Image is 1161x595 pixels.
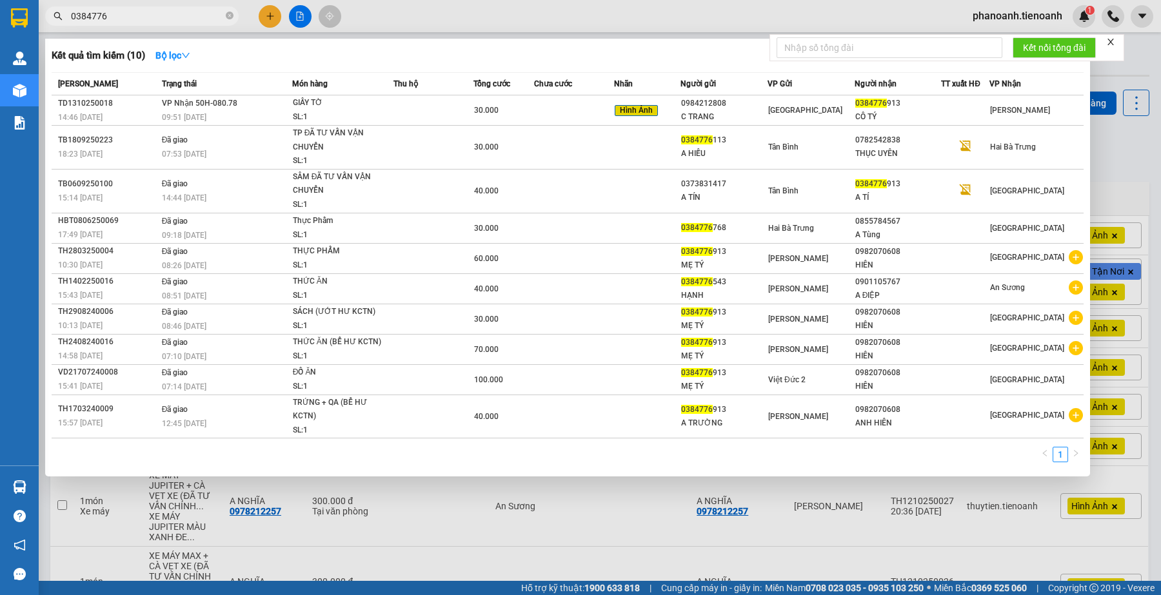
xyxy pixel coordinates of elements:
[681,177,767,191] div: 0373831417
[990,313,1064,322] span: [GEOGRAPHIC_DATA]
[162,352,206,361] span: 07:10 [DATE]
[58,79,118,88] span: [PERSON_NAME]
[293,228,390,242] div: SL: 1
[681,349,767,363] div: MẸ TÝ
[855,336,941,349] div: 0982070608
[681,133,767,147] div: 113
[990,253,1064,262] span: [GEOGRAPHIC_DATA]
[941,79,980,88] span: TT xuất HĐ
[145,45,201,66] button: Bộ lọcdown
[681,319,767,333] div: MẸ TÝ
[58,193,103,202] span: 15:14 [DATE]
[162,338,188,347] span: Đã giao
[855,275,941,289] div: 0901105767
[777,37,1002,58] input: Nhập số tổng đài
[768,224,814,233] span: Hai Bà Trưng
[293,96,390,110] div: GIẤY TỜ
[855,403,941,416] div: 0982070608
[58,351,103,360] span: 14:58 [DATE]
[1037,447,1053,462] li: Previous Page
[681,336,767,349] div: 913
[768,345,828,354] span: [PERSON_NAME]
[681,258,767,272] div: MẸ TÝ
[226,12,233,19] span: close-circle
[58,97,158,110] div: TD1310250018
[768,142,799,151] span: Tân Bình
[681,416,767,430] div: A TRƯỜNG
[768,375,806,384] span: Việt Đức 2
[1069,408,1083,422] span: plus-circle
[1068,447,1084,462] li: Next Page
[855,366,941,380] div: 0982070608
[293,110,390,124] div: SL: 1
[990,411,1064,420] span: [GEOGRAPHIC_DATA]
[681,405,713,414] span: 0384776
[162,368,188,377] span: Đã giao
[293,244,390,258] div: THỰC PHẨM
[226,10,233,23] span: close-circle
[162,179,188,188] span: Đã giao
[293,170,390,198] div: SÂM ĐÃ TƯ VẤN VẬN CHUYỂN
[293,126,390,154] div: TP ĐÃ TƯ VẤN VẬN CHUYỂN
[474,345,499,354] span: 70.000
[473,79,510,88] span: Tổng cước
[58,418,103,427] span: 15:57 [DATE]
[293,424,390,438] div: SL: 1
[58,113,103,122] span: 14:46 [DATE]
[681,403,767,416] div: 913
[474,412,499,421] span: 40.000
[768,79,792,88] span: VP Gửi
[1023,41,1086,55] span: Kết nối tổng đài
[1072,449,1080,457] span: right
[681,338,713,347] span: 0384776
[474,375,503,384] span: 100.000
[990,106,1050,115] span: [PERSON_NAME]
[768,284,828,293] span: [PERSON_NAME]
[474,186,499,195] span: 40.000
[162,277,188,286] span: Đã giao
[1053,447,1068,462] li: 1
[1069,341,1083,355] span: plus-circle
[58,335,158,349] div: TH2408240016
[58,260,103,269] span: 10:30 [DATE]
[71,9,223,23] input: Tìm tên, số ĐT hoặc mã đơn
[681,245,767,258] div: 913
[162,322,206,331] span: 08:46 [DATE]
[990,186,1064,195] span: [GEOGRAPHIC_DATA]
[855,177,941,191] div: 913
[474,224,499,233] span: 30.000
[58,150,103,159] span: 18:23 [DATE]
[681,366,767,380] div: 913
[162,150,206,159] span: 07:53 [DATE]
[768,186,799,195] span: Tân Bình
[681,221,767,235] div: 768
[681,147,767,161] div: A HIẾU
[855,99,887,108] span: 0384776
[855,245,941,258] div: 0982070608
[293,289,390,303] div: SL: 1
[58,230,103,239] span: 17:49 [DATE]
[681,277,713,286] span: 0384776
[14,568,26,580] span: message
[855,228,941,242] div: A Tùng
[13,84,26,97] img: warehouse-icon
[58,305,158,318] div: TH2908240006
[1053,447,1067,462] a: 1
[58,291,103,300] span: 15:43 [DATE]
[58,366,158,379] div: VD21707240008
[162,247,188,256] span: Đã giao
[293,335,390,349] div: THỨC ĂN (BỂ HƯ KCTN)
[855,319,941,333] div: HIÊN
[1037,447,1053,462] button: left
[1069,311,1083,325] span: plus-circle
[768,106,842,115] span: [GEOGRAPHIC_DATA]
[293,366,390,380] div: ĐỐ ĂN
[990,375,1064,384] span: [GEOGRAPHIC_DATA]
[293,154,390,168] div: SL: 1
[11,8,28,28] img: logo-vxr
[293,214,390,228] div: Thực Phẩm
[855,79,897,88] span: Người nhận
[990,283,1025,292] span: An Sương
[293,380,390,394] div: SL: 1
[855,289,941,302] div: A ĐIỆP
